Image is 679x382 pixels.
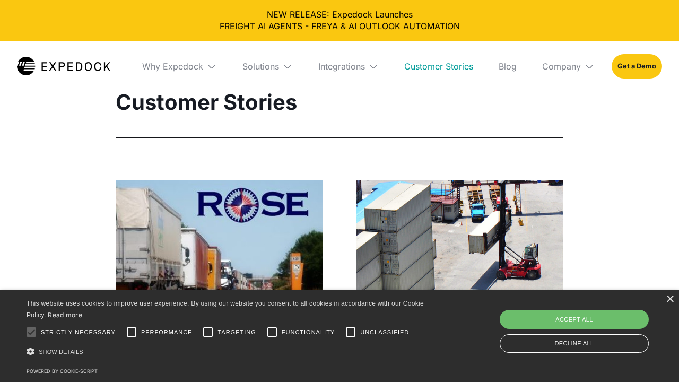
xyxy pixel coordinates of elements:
a: Powered by cookie-script [27,368,98,374]
a: No More Guesswork: How Premier Global Logistics Gained Real-Time Insights and Cut AP Overhead[DATE] [356,180,563,375]
span: Strictly necessary [41,328,116,337]
span: This website uses cookies to improve user experience. By using our website you consent to all coo... [27,300,424,319]
div: Accept all [500,310,649,329]
div: Decline all [500,334,649,353]
div: Solutions [242,61,279,72]
a: Blog [490,41,525,92]
div: Integrations [310,41,387,92]
div: Integrations [318,61,365,72]
a: Get a Demo [612,54,662,79]
iframe: Chat Widget [626,331,679,382]
span: Targeting [217,328,256,337]
div: Company [534,41,603,92]
a: Customer Stories [396,41,482,92]
div: Why Expedock [142,61,203,72]
span: Show details [39,349,83,355]
div: Show details [27,344,433,359]
span: Unclassified [360,328,409,337]
div: Company [542,61,581,72]
div: Solutions [234,41,301,92]
h1: Customer Stories [116,89,563,116]
span: Performance [141,328,193,337]
span: Functionality [282,328,335,337]
div: NEW RELEASE: Expedock Launches [8,8,671,32]
div: Why Expedock [134,41,225,92]
a: FREIGHT AI AGENTS - FREYA & AI OUTLOOK AUTOMATION [8,20,671,32]
div: Close [666,296,674,303]
a: Read more [48,311,82,319]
